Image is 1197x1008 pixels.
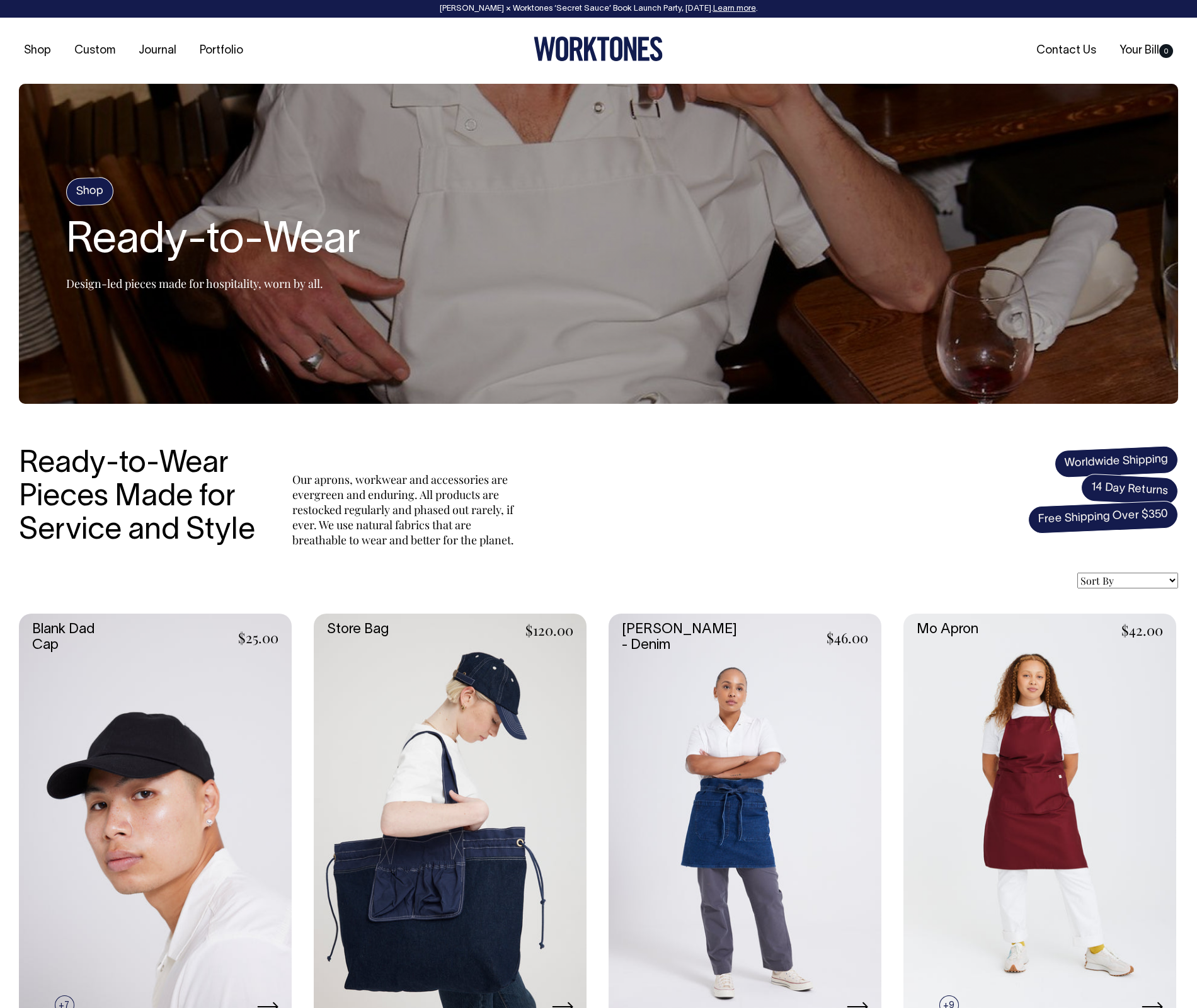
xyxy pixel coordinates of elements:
span: 0 [1159,44,1173,58]
span: 14 Day Returns [1080,473,1179,506]
p: Our aprons, workwear and accessories are evergreen and enduring. All products are restocked regul... [292,472,519,547]
a: Portfolio [195,40,248,61]
h3: Ready-to-Wear Pieces Made for Service and Style [19,448,265,547]
a: Custom [69,40,120,61]
div: [PERSON_NAME] × Worktones ‘Secret Sauce’ Book Launch Party, [DATE]. . [13,4,1184,13]
a: Your Bill0 [1114,40,1178,61]
h4: Shop [66,176,114,206]
a: Contact Us [1031,40,1101,61]
a: Learn more [713,5,756,13]
span: Free Shipping Over $350 [1028,500,1179,534]
span: Worldwide Shipping [1054,445,1179,478]
h1: Ready-to-Wear [66,218,360,265]
a: Journal [134,40,181,61]
p: Design-led pieces made for hospitality, worn by all. [66,276,360,291]
a: Shop [19,40,56,61]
